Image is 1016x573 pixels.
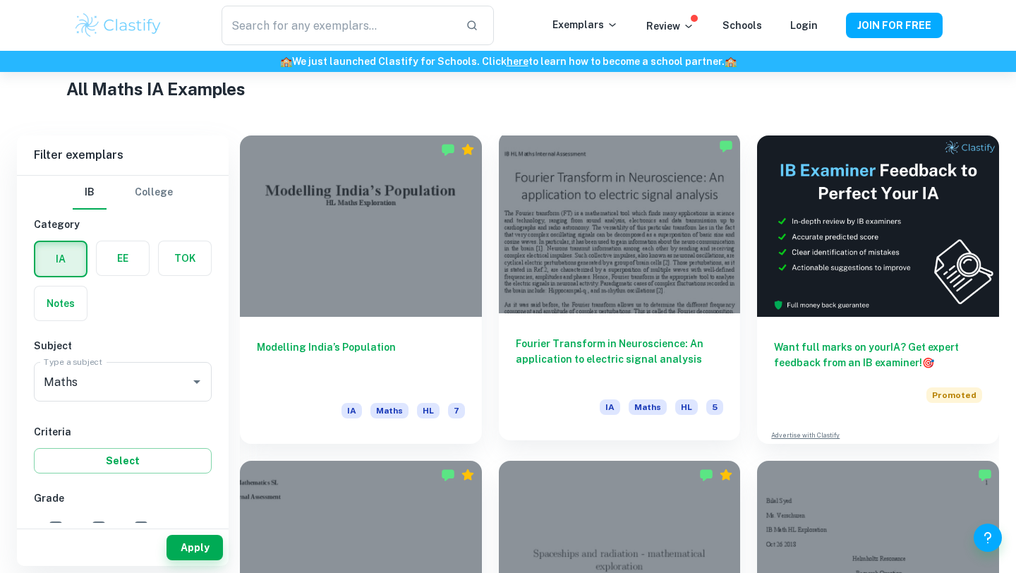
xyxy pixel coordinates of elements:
[507,56,528,67] a: here
[73,176,173,210] div: Filter type choice
[646,18,694,34] p: Review
[135,176,173,210] button: College
[17,135,229,175] h6: Filter exemplars
[34,490,212,506] h6: Grade
[699,468,713,482] img: Marked
[73,11,163,40] img: Clastify logo
[222,6,454,45] input: Search for any exemplars...
[978,468,992,482] img: Marked
[719,139,733,153] img: Marked
[552,17,618,32] p: Exemplars
[790,20,818,31] a: Login
[34,448,212,474] button: Select
[629,399,667,415] span: Maths
[34,338,212,354] h6: Subject
[155,520,162,536] span: 5
[257,339,465,386] h6: Modelling India’s Population
[922,357,934,368] span: 🎯
[441,143,455,157] img: Marked
[35,286,87,320] button: Notes
[675,399,698,415] span: HL
[159,241,211,275] button: TOK
[757,135,999,444] a: Want full marks on yourIA? Get expert feedback from an IB examiner!PromotedAdvertise with Clastify
[846,13,943,38] button: JOIN FOR FREE
[757,135,999,317] img: Thumbnail
[34,217,212,232] h6: Category
[448,403,465,418] span: 7
[370,403,409,418] span: Maths
[771,430,840,440] a: Advertise with Clastify
[600,399,620,415] span: IA
[461,468,475,482] div: Premium
[725,56,737,67] span: 🏫
[73,176,107,210] button: IB
[516,336,724,382] h6: Fourier Transform in Neuroscience: An application to electric signal analysis
[187,372,207,392] button: Open
[113,520,119,536] span: 6
[3,54,1013,69] h6: We just launched Clastify for Schools. Click to learn how to become a school partner.
[441,468,455,482] img: Marked
[774,339,982,370] h6: Want full marks on your IA ? Get expert feedback from an IB examiner!
[341,403,362,418] span: IA
[34,424,212,440] h6: Criteria
[974,524,1002,552] button: Help and Feedback
[722,20,762,31] a: Schools
[167,535,223,560] button: Apply
[706,399,723,415] span: 5
[240,135,482,444] a: Modelling India’s PopulationIAMathsHL7
[499,135,741,444] a: Fourier Transform in Neuroscience: An application to electric signal analysisIAMathsHL5
[44,356,102,368] label: Type a subject
[280,56,292,67] span: 🏫
[70,520,76,536] span: 7
[417,403,440,418] span: HL
[97,241,149,275] button: EE
[35,242,86,276] button: IA
[66,76,950,102] h1: All Maths IA Examples
[926,387,982,403] span: Promoted
[461,143,475,157] div: Premium
[719,468,733,482] div: Premium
